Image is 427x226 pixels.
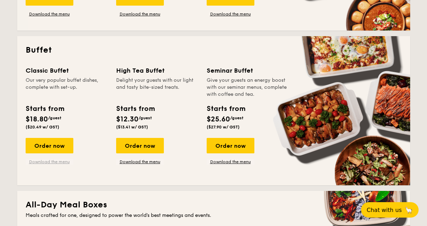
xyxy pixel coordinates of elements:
[26,104,64,114] div: Starts from
[367,207,402,213] span: Chat with us
[116,66,198,75] div: High Tea Buffet
[26,45,402,56] h2: Buffet
[361,202,419,218] button: Chat with us🦙
[26,159,73,165] a: Download the menu
[207,77,289,98] div: Give your guests an energy boost with our seminar menus, complete with coffee and tea.
[48,115,61,120] span: /guest
[116,159,164,165] a: Download the menu
[207,104,245,114] div: Starts from
[116,11,164,17] a: Download the menu
[207,159,254,165] a: Download the menu
[116,125,148,129] span: ($13.41 w/ GST)
[26,77,108,98] div: Our very popular buffet dishes, complete with set-up.
[26,11,73,17] a: Download the menu
[405,206,413,214] span: 🦙
[139,115,152,120] span: /guest
[207,11,254,17] a: Download the menu
[116,115,139,124] span: $12.30
[116,77,198,98] div: Delight your guests with our light and tasty bite-sized treats.
[26,138,73,153] div: Order now
[207,66,289,75] div: Seminar Buffet
[26,125,59,129] span: ($20.49 w/ GST)
[116,138,164,153] div: Order now
[230,115,243,120] span: /guest
[26,115,48,124] span: $18.80
[207,125,240,129] span: ($27.90 w/ GST)
[207,115,230,124] span: $25.60
[116,104,154,114] div: Starts from
[26,212,402,219] div: Meals crafted for one, designed to power the world's best meetings and events.
[26,66,108,75] div: Classic Buffet
[207,138,254,153] div: Order now
[26,199,402,211] h2: All-Day Meal Boxes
